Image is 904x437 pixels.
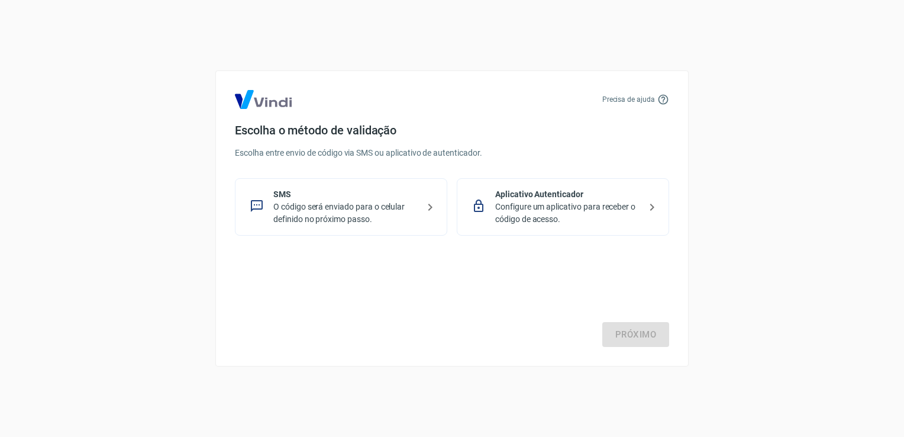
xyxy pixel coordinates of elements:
p: Configure um aplicativo para receber o código de acesso. [495,201,640,226]
img: Logo Vind [235,90,292,109]
p: O código será enviado para o celular definido no próximo passo. [273,201,418,226]
p: SMS [273,188,418,201]
p: Aplicativo Autenticador [495,188,640,201]
p: Precisa de ajuda [602,94,655,105]
p: Escolha entre envio de código via SMS ou aplicativo de autenticador. [235,147,669,159]
div: Aplicativo AutenticadorConfigure um aplicativo para receber o código de acesso. [457,178,669,236]
h4: Escolha o método de validação [235,123,669,137]
div: SMSO código será enviado para o celular definido no próximo passo. [235,178,447,236]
